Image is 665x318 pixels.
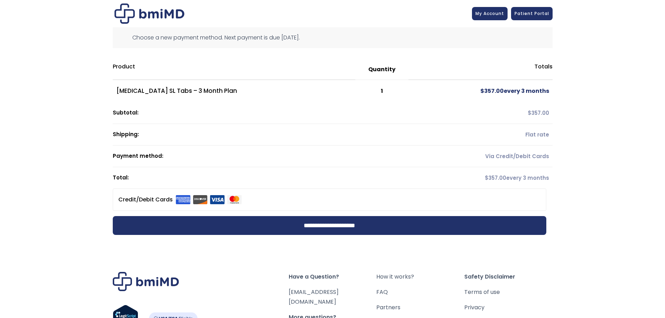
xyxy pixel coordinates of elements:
td: every 3 months [408,167,552,188]
td: 1 [355,80,408,102]
label: Credit/Debit Cards [118,194,242,205]
td: Via Credit/Debit Cards [408,146,552,167]
th: Total: [113,167,409,188]
a: Partners [376,303,464,312]
div: Choose a new payment method. Next payment is due [DATE]. [113,27,553,48]
th: Quantity [355,59,408,80]
th: Payment method: [113,146,409,167]
img: Discover [193,195,208,204]
span: 357.00 [485,174,506,182]
span: $ [480,87,484,95]
td: Flat rate [408,124,552,146]
img: Checkout [114,3,184,24]
img: Amex [176,195,191,204]
span: My Account [475,10,504,16]
span: $ [485,174,488,182]
td: [MEDICAL_DATA] SL Tabs – 3 Month Plan [113,80,356,102]
img: Mastercard [227,195,242,204]
span: Have a Question? [289,272,377,282]
th: Shipping: [113,124,409,146]
a: My Account [472,7,508,20]
span: 357.00 [480,87,504,95]
a: [EMAIL_ADDRESS][DOMAIN_NAME] [289,288,339,306]
span: Safety Disclaimer [464,272,552,282]
span: 357.00 [528,109,549,117]
td: every 3 months [408,80,552,102]
a: FAQ [376,287,464,297]
th: Totals [408,59,552,80]
a: Patient Portal [511,7,553,20]
a: How it works? [376,272,464,282]
img: Brand Logo [113,272,179,291]
th: Subtotal: [113,102,409,124]
a: Terms of use [464,287,552,297]
a: Privacy [464,303,552,312]
span: Patient Portal [515,10,549,16]
span: $ [528,109,531,117]
th: Product [113,59,356,80]
img: Visa [210,195,225,204]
